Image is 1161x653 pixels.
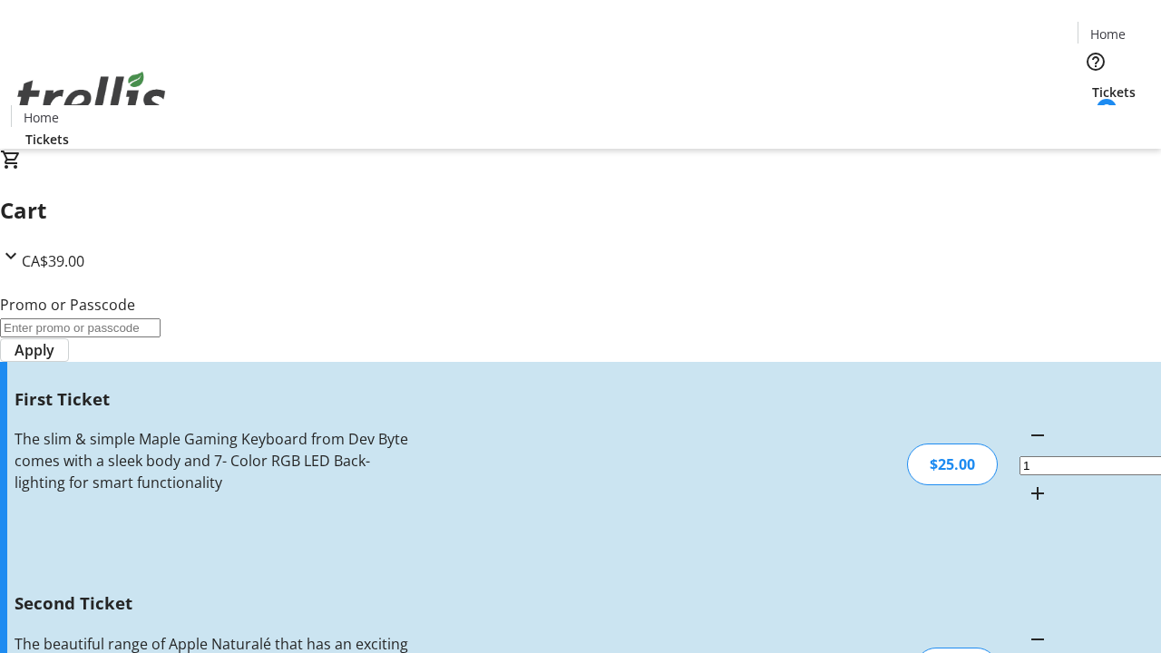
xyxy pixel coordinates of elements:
[15,428,411,493] div: The slim & simple Maple Gaming Keyboard from Dev Byte comes with a sleek body and 7- Color RGB LE...
[1078,83,1150,102] a: Tickets
[1078,24,1137,44] a: Home
[1020,475,1056,512] button: Increment by one
[24,108,59,127] span: Home
[11,130,83,149] a: Tickets
[15,339,54,361] span: Apply
[1078,102,1114,138] button: Cart
[1020,417,1056,453] button: Decrement by one
[15,386,411,412] h3: First Ticket
[25,130,69,149] span: Tickets
[15,590,411,616] h3: Second Ticket
[22,251,84,271] span: CA$39.00
[1092,83,1136,102] span: Tickets
[12,108,70,127] a: Home
[11,52,172,142] img: Orient E2E Organization PY8owYgghp's Logo
[1090,24,1126,44] span: Home
[1078,44,1114,80] button: Help
[907,443,998,485] div: $25.00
